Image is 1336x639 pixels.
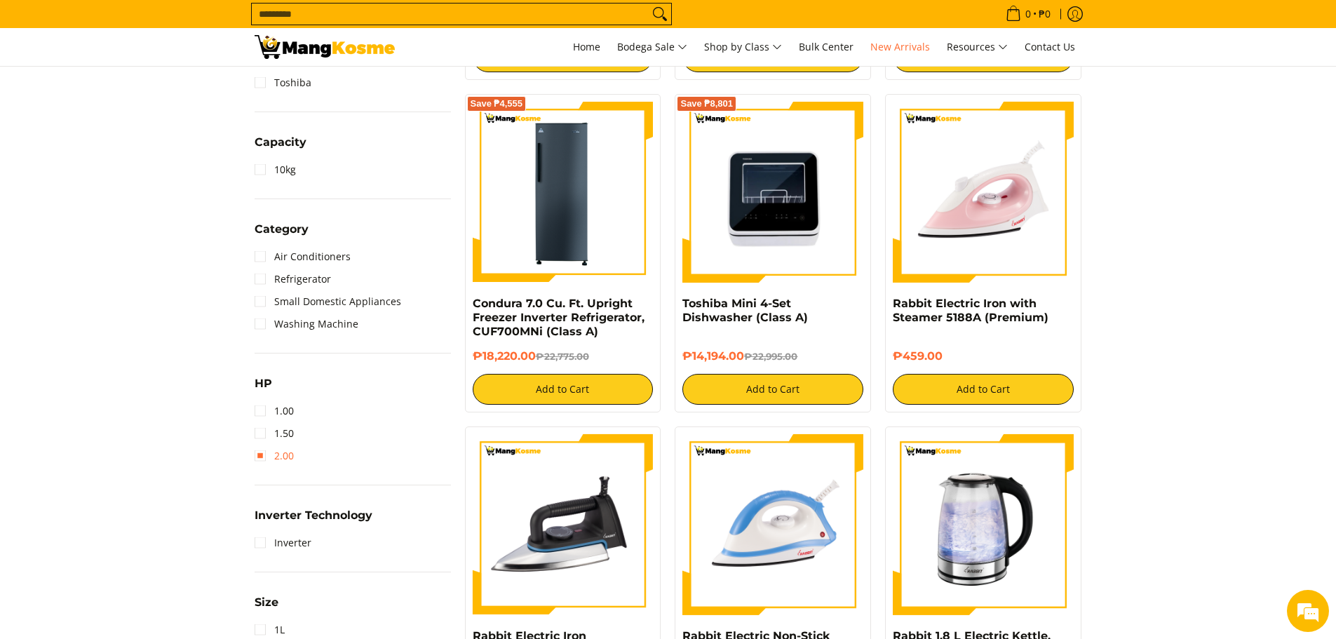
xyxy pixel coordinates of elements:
[230,7,264,41] div: Minimize live chat window
[893,434,1074,615] img: Rabbit 1.8 L Electric Kettle, Glass body (Premium)
[617,39,687,56] span: Bodega Sale
[255,378,272,400] summary: Open
[255,245,351,268] a: Air Conditioners
[893,297,1048,324] a: Rabbit Electric Iron with Steamer 5188A (Premium)
[255,290,401,313] a: Small Domestic Appliances
[255,445,294,467] a: 2.00
[1023,9,1033,19] span: 0
[682,102,863,283] img: Toshiba Mini 4-Set Dishwasher (Class A)
[255,137,306,159] summary: Open
[744,351,797,362] del: ₱22,995.00
[473,349,654,363] h6: ₱18,220.00
[255,224,309,235] span: Category
[471,100,523,108] span: Save ₱4,555
[893,374,1074,405] button: Add to Cart
[255,510,372,532] summary: Open
[566,28,607,66] a: Home
[573,40,600,53] span: Home
[473,434,654,615] img: https://mangkosme.com/products/rabbit-electric-iron-with-stainless-steel-soleplate-4002-class-a
[940,28,1015,66] a: Resources
[409,28,1082,66] nav: Main Menu
[255,72,311,94] a: Toshiba
[81,177,194,318] span: We're online!
[255,378,272,389] span: HP
[473,102,654,283] img: Condura 7.0 Cu. Ft. Upright Freezer Inverter Refrigerator, CUF700MNi (Class A)
[649,4,671,25] button: Search
[73,79,236,97] div: Chat with us now
[255,597,278,608] span: Size
[1037,9,1053,19] span: ₱0
[1001,6,1055,22] span: •
[792,28,861,66] a: Bulk Center
[255,510,372,521] span: Inverter Technology
[1018,28,1082,66] a: Contact Us
[893,349,1074,363] h6: ₱459.00
[255,313,358,335] a: Washing Machine
[255,597,278,619] summary: Open
[870,40,930,53] span: New Arrivals
[682,349,863,363] h6: ₱14,194.00
[255,224,309,245] summary: Open
[610,28,694,66] a: Bodega Sale
[697,28,789,66] a: Shop by Class
[255,422,294,445] a: 1.50
[893,102,1074,283] img: https://mangkosme.com/products/rabbit-eletric-iron-with-steamer-5188a-class-a
[255,532,311,554] a: Inverter
[682,434,863,615] img: https://mangkosme.com/products/rabbit-electric-non-stick-dry-iron-5188c-class-a
[682,297,808,324] a: Toshiba Mini 4-Set Dishwasher (Class A)
[473,297,645,338] a: Condura 7.0 Cu. Ft. Upright Freezer Inverter Refrigerator, CUF700MNi (Class A)
[536,351,589,362] del: ₱22,775.00
[7,383,267,432] textarea: Type your message and hit 'Enter'
[680,100,733,108] span: Save ₱8,801
[255,268,331,290] a: Refrigerator
[255,35,395,59] img: New Arrivals: Fresh Release from The Premium Brands l Mang Kosme
[704,39,782,56] span: Shop by Class
[255,400,294,422] a: 1.00
[799,40,853,53] span: Bulk Center
[255,159,296,181] a: 10kg
[1025,40,1075,53] span: Contact Us
[473,374,654,405] button: Add to Cart
[947,39,1008,56] span: Resources
[863,28,937,66] a: New Arrivals
[255,137,306,148] span: Capacity
[682,374,863,405] button: Add to Cart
